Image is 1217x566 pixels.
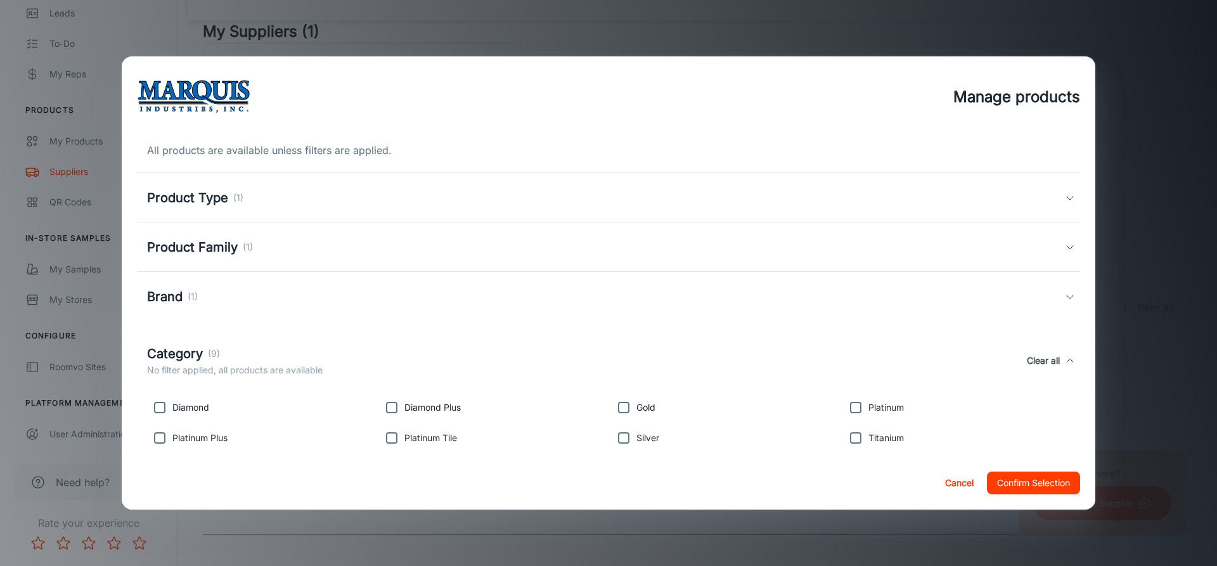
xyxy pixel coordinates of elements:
[636,401,655,415] p: Gold
[243,240,253,254] p: (1)
[404,431,457,445] p: Platinum Tile
[939,472,979,494] button: Cancel
[147,188,228,207] h5: Product Type
[172,401,209,415] p: Diamond
[172,431,228,445] p: Platinum Plus
[137,331,1080,390] div: Category(9)No filter applied, all products are availableClear all
[188,290,198,304] p: (1)
[137,272,1080,321] div: Brand(1)
[137,222,1080,272] div: Product Family(1)
[147,238,238,257] h5: Product Family
[233,191,243,205] p: (1)
[953,86,1080,108] h4: Manage products
[987,472,1080,494] button: Confirm Selection
[636,431,659,445] p: Silver
[868,431,904,445] p: Titanium
[868,401,904,415] p: Platinum
[147,287,183,306] h5: Brand
[147,363,323,377] p: No filter applied, all products are available
[137,173,1080,222] div: Product Type(1)
[1022,344,1065,377] button: Clear all
[208,347,220,361] p: (9)
[137,143,1080,158] div: All products are available unless filters are applied.
[147,344,203,363] h5: Category
[137,72,251,122] img: vendor_logo_square_en-us.png
[404,401,461,415] p: Diamond Plus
